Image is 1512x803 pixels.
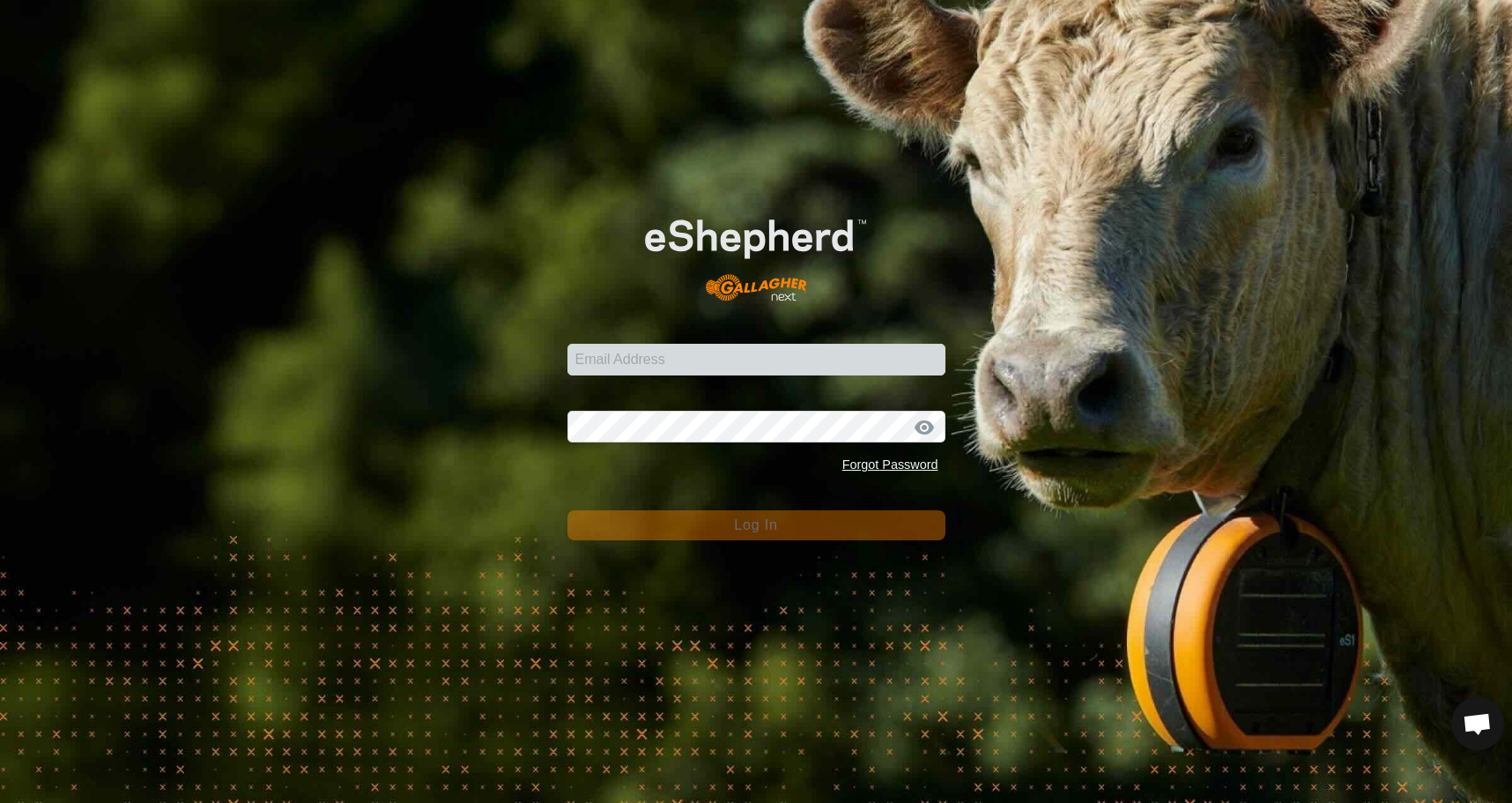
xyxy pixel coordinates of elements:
a: Open chat [1451,697,1504,750]
input: Email Address [567,344,945,375]
a: Forgot Password [842,457,938,472]
button: Log In [567,510,945,540]
span: Log In [734,517,777,532]
img: E-shepherd Logo [604,188,907,316]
